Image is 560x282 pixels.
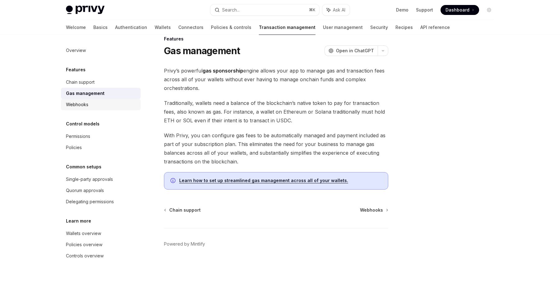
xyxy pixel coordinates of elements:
a: Single-party approvals [61,174,141,185]
div: Delegating permissions [66,198,114,205]
span: Webhooks [360,207,383,213]
div: Wallets overview [66,230,101,237]
h5: Features [66,66,86,73]
div: Controls overview [66,252,104,260]
button: Open in ChatGPT [324,45,378,56]
div: Webhooks [66,101,88,108]
a: Chain support [61,77,141,88]
span: Chain support [169,207,201,213]
a: Controls overview [61,250,141,261]
a: User management [323,20,363,35]
a: Recipes [395,20,413,35]
a: Gas management [61,88,141,99]
button: Toggle dark mode [484,5,494,15]
span: Privy’s powerful engine allows your app to manage gas and transaction fees across all of your wal... [164,66,388,92]
div: Policies [66,144,82,151]
button: Ask AI [322,4,350,16]
div: Gas management [66,90,105,97]
div: Permissions [66,133,90,140]
span: Dashboard [446,7,469,13]
a: Authentication [115,20,147,35]
a: Webhooks [61,99,141,110]
div: Overview [66,47,86,54]
div: Quorum approvals [66,187,104,194]
a: Demo [396,7,408,13]
a: Policies [61,142,141,153]
h1: Gas management [164,45,240,56]
a: Support [416,7,433,13]
div: Chain support [66,78,95,86]
button: Search...⌘K [210,4,319,16]
a: Policies overview [61,239,141,250]
a: Policies & controls [211,20,251,35]
h5: Common setups [66,163,101,171]
h5: Control models [66,120,100,128]
a: Quorum approvals [61,185,141,196]
a: Dashboard [441,5,479,15]
div: Policies overview [66,241,102,248]
a: Webhooks [360,207,388,213]
a: Powered by Mintlify [164,241,205,247]
a: Wallets overview [61,228,141,239]
strong: gas sponsorship [203,68,243,74]
a: Chain support [165,207,201,213]
a: Permissions [61,131,141,142]
img: light logo [66,6,105,14]
a: Connectors [178,20,203,35]
a: Delegating permissions [61,196,141,207]
h5: Learn more [66,217,91,225]
a: Learn how to set up streamlined gas management across all of your wallets. [179,178,348,183]
span: ⌘ K [309,7,315,12]
span: Traditionally, wallets need a balance of the blockchain’s native token to pay for transaction fee... [164,99,388,125]
a: Security [370,20,388,35]
a: API reference [420,20,450,35]
span: Ask AI [333,7,345,13]
a: Welcome [66,20,86,35]
span: Open in ChatGPT [336,48,374,54]
a: Basics [93,20,108,35]
a: Wallets [155,20,171,35]
a: Overview [61,45,141,56]
a: Transaction management [259,20,315,35]
div: Single-party approvals [66,176,113,183]
div: Features [164,36,388,42]
span: With Privy, you can configure gas fees to be automatically managed and payment included as part o... [164,131,388,166]
div: Search... [222,6,240,14]
svg: Info [170,178,177,184]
